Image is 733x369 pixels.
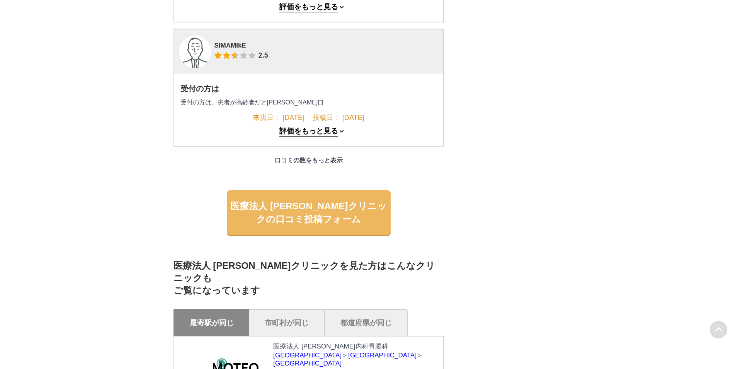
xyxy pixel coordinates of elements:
[342,114,364,122] dd: [DATE]
[180,84,437,94] h4: 受付の方は
[273,343,388,350] a: 医療法人 [PERSON_NAME]内科胃腸科
[227,190,391,235] a: 医療法人 [PERSON_NAME]クリニックの口コミ投稿フォーム
[214,42,268,50] dt: SIMAMIkE
[282,114,304,122] dd: [DATE]
[348,352,417,359] a: [GEOGRAPHIC_DATA]
[253,113,281,122] dt: 来店日：
[271,153,347,169] p: 口コミの数をもっと表示
[313,113,340,122] dt: 投稿日：
[173,309,249,336] li: 最寄駅が同じ
[273,351,348,360] li: ＞
[348,351,423,360] li: ＞
[173,260,444,297] h3: 医療法人 [PERSON_NAME]クリニックを見た方はこんなクリニックも ご覧になっています
[180,99,437,107] p: 受付の方は、患者が高齢者だと[PERSON_NAME]口
[324,309,408,336] li: 都道府県が同じ
[249,309,324,336] li: 市町村が同じ
[279,127,338,137] button: 評価をもっと見る
[710,321,727,338] img: PAGE UP
[273,360,342,367] a: [GEOGRAPHIC_DATA]
[259,51,268,60] span: 2.5
[273,352,342,359] a: [GEOGRAPHIC_DATA]
[279,3,338,12] button: 評価をもっと見る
